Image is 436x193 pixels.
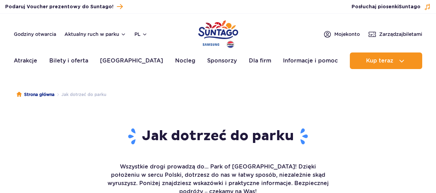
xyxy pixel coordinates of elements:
[64,31,126,37] button: Aktualny ruch w parku
[14,52,37,69] a: Atrakcje
[134,31,148,38] button: pl
[207,52,237,69] a: Sponsorzy
[350,52,422,69] button: Kup teraz
[323,30,360,38] a: Mojekonto
[352,3,420,10] span: Posłuchaj piosenki
[5,3,113,10] span: Podaruj Voucher prezentowy do Suntago!
[49,52,88,69] a: Bilety i oferta
[249,52,271,69] a: Dla firm
[283,52,338,69] a: Informacje i pomoc
[379,31,422,38] span: Zarządzaj biletami
[352,3,431,10] button: Posłuchaj piosenkiSuntago
[399,4,420,9] span: Suntago
[106,127,330,145] h1: Jak dotrzeć do parku
[368,30,422,38] a: Zarządzajbiletami
[17,91,54,98] a: Strona główna
[366,58,393,64] span: Kup teraz
[14,31,56,38] a: Godziny otwarcia
[54,91,106,98] li: Jak dotrzeć do parku
[5,2,123,11] a: Podaruj Voucher prezentowy do Suntago!
[198,17,238,49] a: Park of Poland
[334,31,360,38] span: Moje konto
[175,52,195,69] a: Nocleg
[100,52,163,69] a: [GEOGRAPHIC_DATA]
